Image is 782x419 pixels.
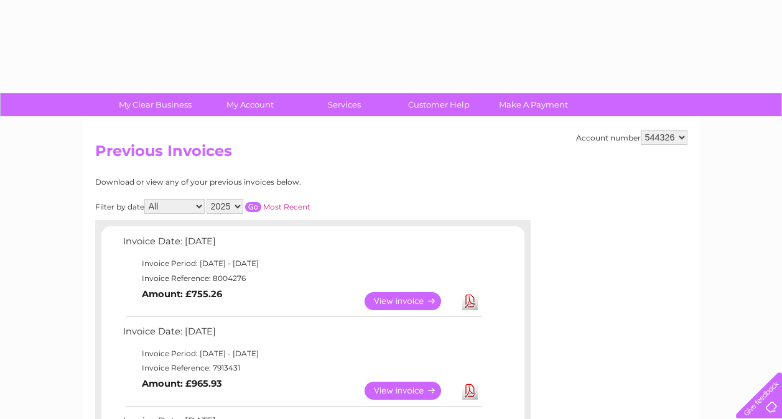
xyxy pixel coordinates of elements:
[142,378,222,389] b: Amount: £965.93
[462,382,478,400] a: Download
[263,202,310,211] a: Most Recent
[198,93,301,116] a: My Account
[388,93,490,116] a: Customer Help
[95,142,687,166] h2: Previous Invoices
[142,288,222,300] b: Amount: £755.26
[120,323,484,346] td: Invoice Date: [DATE]
[576,130,687,145] div: Account number
[95,199,422,214] div: Filter by date
[365,382,456,400] a: View
[95,178,422,186] div: Download or view any of your previous invoices below.
[462,292,478,310] a: Download
[120,346,484,361] td: Invoice Period: [DATE] - [DATE]
[120,256,484,271] td: Invoice Period: [DATE] - [DATE]
[365,292,456,310] a: View
[120,233,484,256] td: Invoice Date: [DATE]
[120,361,484,375] td: Invoice Reference: 7913431
[120,271,484,286] td: Invoice Reference: 8004276
[104,93,207,116] a: My Clear Business
[293,93,396,116] a: Services
[482,93,585,116] a: Make A Payment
